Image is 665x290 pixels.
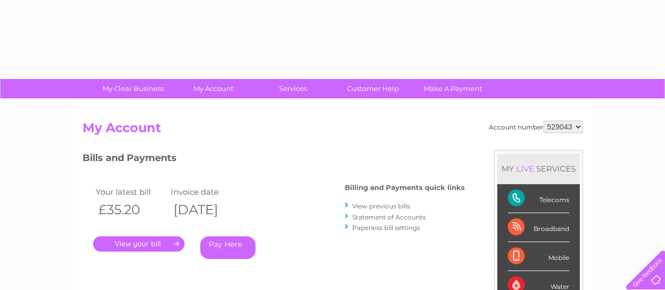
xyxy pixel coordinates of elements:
th: £35.20 [93,199,169,221]
a: . [93,236,185,252]
div: Mobile [508,242,569,271]
a: Statement of Accounts [352,213,426,221]
div: Broadband [508,213,569,242]
td: Your latest bill [93,185,169,199]
a: My Account [170,79,257,98]
a: My Clear Business [90,79,177,98]
a: Make A Payment [410,79,496,98]
a: Paperless bill settings [352,224,420,232]
h4: Billing and Payments quick links [345,184,465,192]
a: Services [250,79,336,98]
div: Telecoms [508,184,569,213]
div: MY SERVICES [497,154,580,184]
a: Pay Here [200,236,255,259]
a: View previous bills [352,202,410,210]
td: Invoice date [168,185,244,199]
h3: Bills and Payments [83,151,465,169]
h2: My Account [83,121,583,141]
th: [DATE] [168,199,244,221]
div: LIVE [514,164,536,174]
a: Customer Help [330,79,416,98]
div: Account number [489,121,583,133]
